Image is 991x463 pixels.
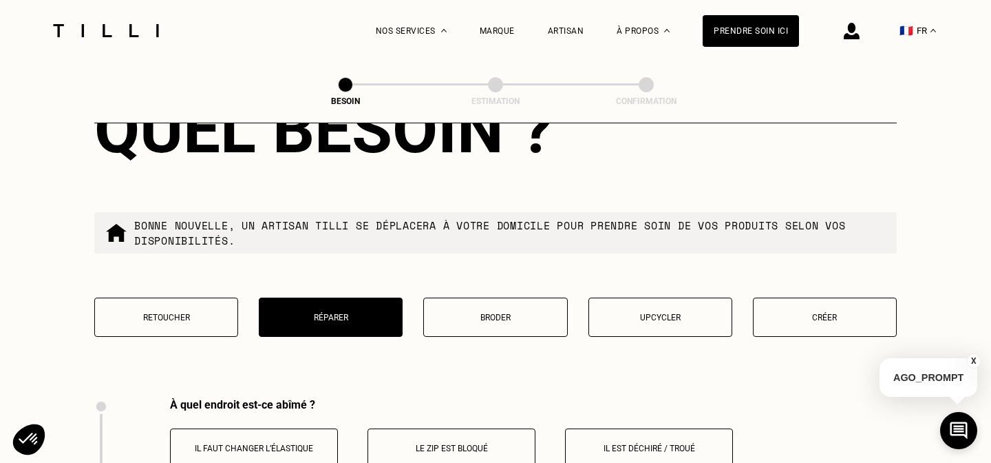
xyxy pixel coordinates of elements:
[266,313,395,322] p: Réparer
[588,298,732,337] button: Upcycler
[967,353,981,369] button: X
[548,26,584,36] a: Artisan
[277,96,414,106] div: Besoin
[102,313,231,322] p: Retoucher
[664,29,670,32] img: Menu déroulant à propos
[596,313,725,322] p: Upcycler
[105,222,127,244] img: commande à domicile
[441,29,447,32] img: Menu déroulant
[880,358,977,397] p: AGO_PROMPT
[178,444,330,453] p: Il faut changer l’élastique
[259,298,403,337] button: Réparer
[423,298,567,337] button: Broder
[427,96,564,106] div: Estimation
[48,24,164,37] img: Logo du service de couturière Tilli
[760,313,889,322] p: Créer
[170,398,897,411] div: À quel endroit est-ce abîmé ?
[431,313,560,322] p: Broder
[930,29,936,32] img: menu déroulant
[753,298,897,337] button: Créer
[94,298,238,337] button: Retoucher
[899,24,913,37] span: 🇫🇷
[375,444,528,453] p: Le zip est bloqué
[573,444,725,453] p: Il est déchiré / troué
[480,26,515,36] a: Marque
[703,15,799,47] a: Prendre soin ici
[577,96,715,106] div: Confirmation
[844,23,860,39] img: icône connexion
[134,218,886,248] p: Bonne nouvelle, un artisan tilli se déplacera à votre domicile pour prendre soin de vos produits ...
[94,91,897,168] div: Quel besoin ?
